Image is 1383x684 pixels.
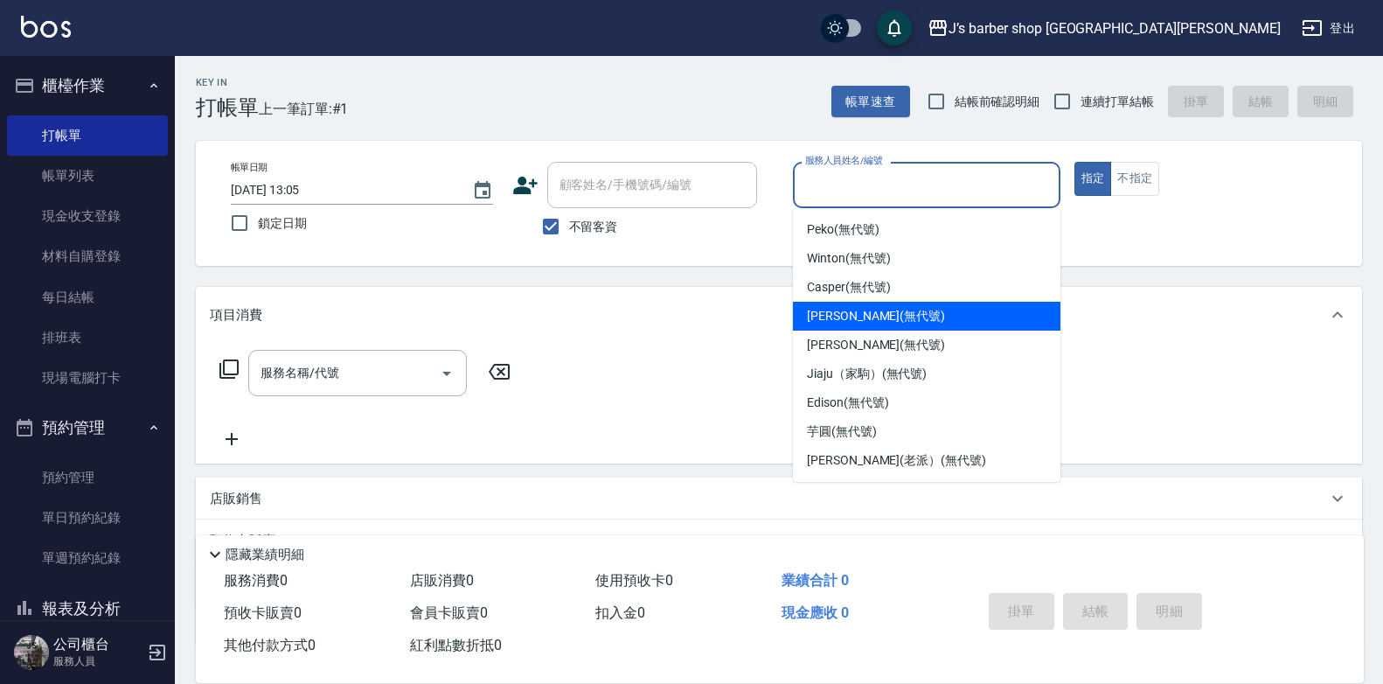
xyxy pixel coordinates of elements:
button: 不指定 [1110,162,1159,196]
div: 預收卡販賣 [196,520,1362,562]
button: 指定 [1074,162,1112,196]
span: Casper (無代號) [807,278,890,297]
span: 會員卡販賣 0 [410,604,488,621]
button: save [877,10,912,45]
span: 現金應收 0 [782,604,849,621]
a: 現場電腦打卡 [7,358,168,398]
span: 連續打單結帳 [1081,93,1154,111]
span: 扣入金 0 [595,604,645,621]
a: 預約管理 [7,457,168,498]
div: J’s barber shop [GEOGRAPHIC_DATA][PERSON_NAME] [949,17,1281,39]
div: 項目消費 [196,287,1362,343]
input: YYYY/MM/DD hh:mm [231,176,455,205]
a: 材料自購登錄 [7,236,168,276]
span: 芋圓 (無代號) [807,422,877,441]
a: 排班表 [7,318,168,358]
p: 服務人員 [53,653,142,669]
button: 登出 [1295,12,1362,45]
span: [PERSON_NAME] (無代號) [807,336,945,354]
span: 不指定 (無代號) [807,480,889,499]
label: 帳單日期 [231,161,268,174]
p: 項目消費 [210,306,262,325]
span: Jiaju（家駒） (無代號) [807,365,927,383]
span: 結帳前確認明細 [955,93,1040,111]
span: 鎖定日期 [258,214,307,233]
button: J’s barber shop [GEOGRAPHIC_DATA][PERSON_NAME] [921,10,1288,46]
h2: Key In [196,77,259,88]
img: Logo [21,16,71,38]
span: Winton (無代號) [807,249,890,268]
span: 服務消費 0 [224,572,288,589]
button: Choose date, selected date is 2025-10-12 [462,170,504,212]
h5: 公司櫃台 [53,636,142,653]
span: 預收卡販賣 0 [224,604,302,621]
a: 帳單列表 [7,156,168,196]
label: 服務人員姓名/編號 [805,154,882,167]
a: 單日預約紀錄 [7,498,168,538]
span: 紅利點數折抵 0 [410,637,502,653]
button: Open [433,359,461,387]
p: 預收卡販賣 [210,532,275,550]
span: [PERSON_NAME](老派） (無代號) [807,451,986,470]
button: 櫃檯作業 [7,63,168,108]
a: 單週預約紀錄 [7,538,168,578]
button: 預約管理 [7,405,168,450]
span: 店販消費 0 [410,572,474,589]
span: 上一筆訂單:#1 [259,98,349,120]
span: 使用預收卡 0 [595,572,673,589]
span: [PERSON_NAME] (無代號) [807,307,945,325]
span: 其他付款方式 0 [224,637,316,653]
h3: 打帳單 [196,95,259,120]
span: Peko (無代號) [807,220,879,239]
img: Person [14,635,49,670]
span: 不留客資 [569,218,618,236]
p: 店販銷售 [210,490,262,508]
button: 帳單速查 [831,86,910,118]
div: 店販銷售 [196,478,1362,520]
a: 現金收支登錄 [7,196,168,236]
button: 報表及分析 [7,586,168,632]
span: Edison (無代號) [807,394,888,412]
span: 業績合計 0 [782,572,849,589]
p: 隱藏業績明細 [226,546,304,564]
a: 打帳單 [7,115,168,156]
a: 每日結帳 [7,277,168,318]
